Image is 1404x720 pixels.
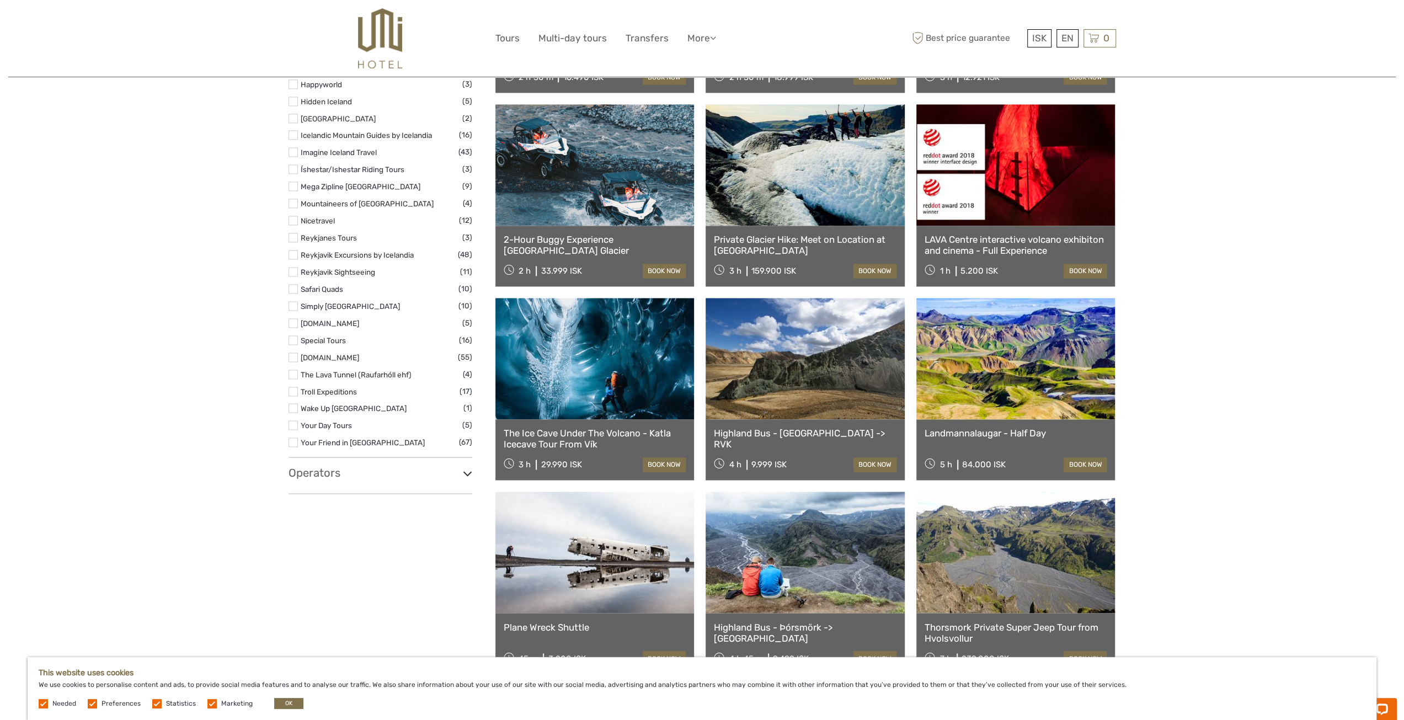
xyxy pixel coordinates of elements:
span: (43) [458,146,472,158]
label: Needed [52,699,76,708]
a: Icelandic Mountain Guides by Icelandia [301,131,432,140]
span: (9) [462,180,472,193]
a: The Lava Tunnel (Raufarhóll ehf) [301,370,412,379]
div: 16.490 ISK [563,72,603,82]
a: LAVA Centre interactive volcano exhibiton and cinema - Full Experience [925,234,1107,257]
a: Your Day Tours [301,421,352,430]
a: Nicetravel [301,216,335,225]
a: Multi-day tours [538,30,607,46]
img: 526-1e775aa5-7374-4589-9d7e-5793fb20bdfc_logo_big.jpg [358,8,402,68]
div: 9.999 ISK [751,460,787,470]
a: Reykjavik Excursions by Icelandia [301,250,414,259]
span: (12) [459,214,472,227]
span: (5) [462,317,472,329]
a: Simply [GEOGRAPHIC_DATA] [301,302,400,311]
a: book now [1064,264,1107,278]
div: 18.999 ISK [773,72,813,82]
span: 4 h 45 m [729,653,763,663]
span: (11) [460,265,472,278]
a: Imagine Iceland Travel [301,148,377,157]
a: book now [853,264,896,278]
a: Happyworld [301,80,342,89]
a: Thorsmork Private Super Jeep Tour from Hvolsvollur [925,621,1107,644]
span: ISK [1032,33,1047,44]
div: 9.499 ISK [773,653,809,663]
p: Chat now [15,19,125,28]
a: [GEOGRAPHIC_DATA] [301,114,376,123]
a: Highland Bus - [GEOGRAPHIC_DATA] -> RVK [714,428,896,450]
span: Best price guarantee [909,29,1024,47]
a: Safari Quads [301,285,343,294]
span: (3) [462,78,472,90]
a: Wake Up [GEOGRAPHIC_DATA] [301,404,407,413]
span: (4) [463,368,472,381]
a: Plane Wreck Shuttle [504,621,686,632]
div: 239.000 ISK [962,653,1009,663]
span: 45 m [519,653,538,663]
span: 0 [1102,33,1111,44]
span: 2 h [519,266,531,276]
div: 159.900 ISK [751,266,796,276]
span: (5) [462,95,472,108]
div: 29.990 ISK [541,460,581,470]
a: book now [853,457,896,472]
span: (67) [459,436,472,449]
span: 2 h 30 m [519,72,553,82]
a: More [687,30,716,46]
span: 2 h 30 m [729,72,764,82]
span: (55) [458,351,472,364]
a: book now [643,457,686,472]
a: Mountaineers of [GEOGRAPHIC_DATA] [301,199,434,208]
a: Tours [495,30,520,46]
span: (3) [462,163,472,175]
div: 33.999 ISK [541,266,581,276]
span: (16) [459,334,472,346]
span: 1 h [940,266,951,276]
a: Mega Zipline [GEOGRAPHIC_DATA] [301,182,420,191]
a: Hidden Iceland [301,97,352,106]
span: (4) [463,197,472,210]
div: 3.200 ISK [548,653,585,663]
a: Reykjavik Sightseeing [301,268,375,276]
span: 3 h [729,266,741,276]
span: (10) [458,300,472,312]
span: (3) [462,231,472,244]
a: 2-Hour Buggy Experience [GEOGRAPHIC_DATA] Glacier [504,234,686,257]
label: Marketing [221,699,253,708]
a: book now [643,651,686,665]
div: We use cookies to personalise content and ads, to provide social media features and to analyse ou... [28,657,1376,720]
span: (2) [462,112,472,125]
div: 5.200 ISK [960,266,998,276]
a: Your Friend in [GEOGRAPHIC_DATA] [301,438,425,447]
button: Open LiveChat chat widget [127,17,140,30]
span: (17) [460,385,472,398]
a: The Ice Cave Under The Volcano - Katla Icecave Tour From Vík [504,428,686,450]
span: 3 h [519,460,531,470]
label: Statistics [166,699,196,708]
a: [DOMAIN_NAME] [301,353,359,362]
a: Transfers [626,30,669,46]
a: book now [1064,651,1107,665]
span: (48) [458,248,472,261]
a: Private Glacier Hike: Meet on Location at [GEOGRAPHIC_DATA] [714,234,896,257]
span: 3 h [940,72,952,82]
span: 5 h [940,460,952,470]
span: 7 h [940,653,952,663]
a: Reykjanes Tours [301,233,357,242]
span: (1) [463,402,472,414]
span: 4 h [729,460,741,470]
button: OK [274,698,303,709]
a: [DOMAIN_NAME] [301,319,359,328]
a: book now [1064,457,1107,472]
h3: Operators [289,466,472,479]
span: (16) [459,129,472,141]
a: Special Tours [301,336,346,345]
span: (5) [462,419,472,431]
h5: This website uses cookies [39,668,1365,678]
a: Íshestar/Ishestar Riding Tours [301,165,404,174]
a: Troll Expeditions [301,387,357,396]
a: Landmannalaugar - Half Day [925,428,1107,439]
div: 12.921 ISK [962,72,1000,82]
a: Highland Bus - Þórsmörk -> [GEOGRAPHIC_DATA] [714,621,896,644]
label: Preferences [102,699,141,708]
